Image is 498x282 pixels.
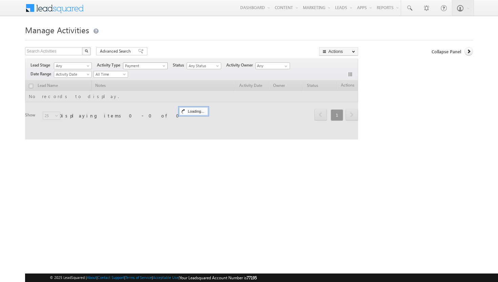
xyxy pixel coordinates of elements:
a: Any Status [187,62,221,69]
a: Any [54,62,92,69]
span: Status [173,62,187,68]
span: © 2025 LeadSquared | | | | | [50,275,257,281]
span: Any Status [187,63,219,69]
span: Your Leadsquared Account Number is [180,275,257,280]
span: 77195 [247,275,257,280]
a: About [87,275,97,280]
span: Lead Stage [30,62,53,68]
a: Show All Items [281,63,289,70]
a: Payment [123,62,168,69]
span: Date Range [30,71,54,77]
button: Actions [319,47,358,56]
input: Type to Search [255,62,290,69]
span: Collapse Panel [432,49,461,55]
span: Manage Activities [25,24,89,35]
span: Payment [123,63,164,69]
a: Terms of Service [125,275,152,280]
img: Search [85,49,88,53]
div: Loading... [179,107,208,115]
span: Activity Owner [226,62,255,68]
a: Acceptable Use [153,275,179,280]
a: All Time [94,71,128,78]
a: Activity Date [54,71,92,78]
span: Activity Type [97,62,123,68]
span: Advanced Search [100,48,133,54]
span: All Time [94,71,126,77]
span: Any [54,63,89,69]
a: Contact Support [98,275,124,280]
span: Activity Date [54,71,89,77]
